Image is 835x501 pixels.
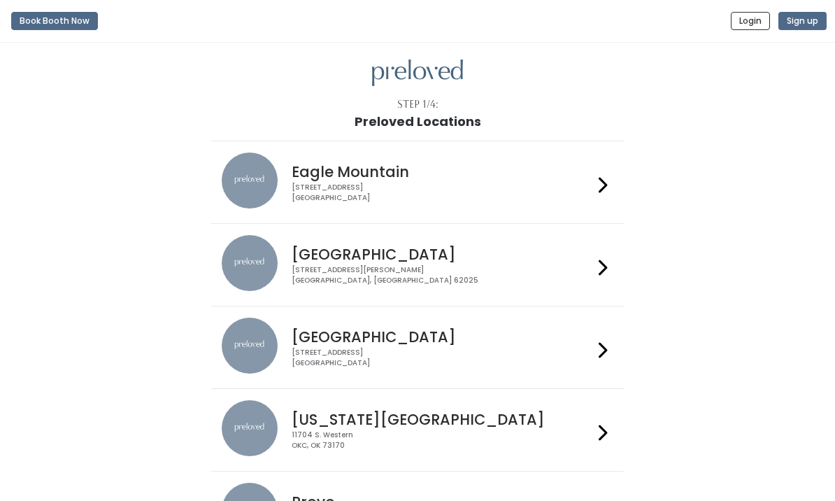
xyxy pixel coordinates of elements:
h4: [US_STATE][GEOGRAPHIC_DATA] [292,411,592,428]
div: [STREET_ADDRESS] [GEOGRAPHIC_DATA] [292,348,592,368]
h4: [GEOGRAPHIC_DATA] [292,329,592,345]
h4: [GEOGRAPHIC_DATA] [292,246,592,262]
div: 11704 S. Western OKC, OK 73170 [292,430,592,451]
div: [STREET_ADDRESS][PERSON_NAME] [GEOGRAPHIC_DATA], [GEOGRAPHIC_DATA] 62025 [292,265,592,285]
a: preloved location [GEOGRAPHIC_DATA] [STREET_ADDRESS][PERSON_NAME][GEOGRAPHIC_DATA], [GEOGRAPHIC_D... [222,235,613,295]
a: preloved location [US_STATE][GEOGRAPHIC_DATA] 11704 S. WesternOKC, OK 73170 [222,400,613,460]
button: Sign up [778,12,827,30]
button: Login [731,12,770,30]
img: preloved location [222,153,278,209]
img: preloved location [222,318,278,374]
h1: Preloved Locations [355,115,481,129]
a: preloved location [GEOGRAPHIC_DATA] [STREET_ADDRESS][GEOGRAPHIC_DATA] [222,318,613,377]
h4: Eagle Mountain [292,164,592,180]
a: Book Booth Now [11,6,98,36]
img: preloved location [222,400,278,456]
img: preloved logo [372,59,463,87]
div: [STREET_ADDRESS] [GEOGRAPHIC_DATA] [292,183,592,203]
div: Step 1/4: [397,97,438,112]
img: preloved location [222,235,278,291]
button: Book Booth Now [11,12,98,30]
a: preloved location Eagle Mountain [STREET_ADDRESS][GEOGRAPHIC_DATA] [222,153,613,212]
